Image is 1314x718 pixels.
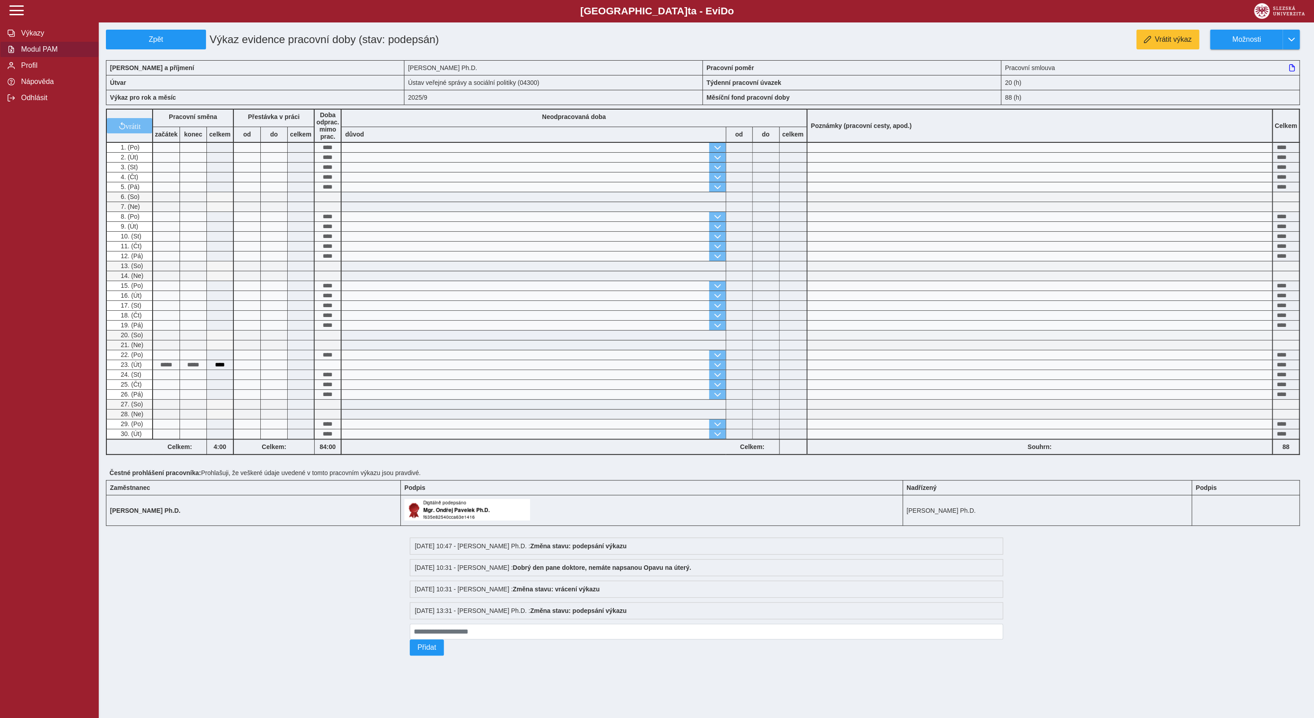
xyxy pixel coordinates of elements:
[119,391,143,398] span: 26. (Pá)
[180,131,206,138] b: konec
[288,131,314,138] b: celkem
[706,79,781,86] b: Týdenní pracovní úvazek
[207,131,233,138] b: celkem
[404,499,530,520] img: Digitálně podepsáno uživatelem
[18,62,91,70] span: Profil
[109,469,201,476] b: Čestné prohlášení pracovníka:
[316,111,339,140] b: Doba odprac. mimo prac.
[18,45,91,53] span: Modul PAM
[18,78,91,86] span: Nápověda
[1136,30,1199,49] button: Vrátit výkaz
[807,122,915,129] b: Poznámky (pracovní cesty, apod.)
[410,537,1003,555] div: [DATE] 10:47 - [PERSON_NAME] Ph.D. :
[404,90,703,105] div: 2025/9
[315,443,341,450] b: 84:00
[726,443,779,450] b: Celkem:
[1210,30,1283,49] button: Možnosti
[404,484,425,491] b: Podpis
[417,643,436,652] span: Přidat
[404,60,703,75] div: [PERSON_NAME] Ph.D.
[530,607,626,614] b: Změna stavu: podepsání výkazu
[720,5,727,17] span: D
[410,602,1003,619] div: [DATE] 13:31 - [PERSON_NAME] Ph.D. :
[110,79,126,86] b: Útvar
[119,282,143,289] span: 15. (Po)
[206,30,606,49] h1: Výkaz evidence pracovní doby (stav: podepsán)
[110,94,176,101] b: Výkaz pro rok a měsíc
[126,122,141,129] span: vrátit
[119,272,144,279] span: 14. (Ne)
[753,131,779,138] b: do
[1196,484,1217,491] b: Podpis
[106,30,206,49] button: Zpět
[153,131,180,138] b: začátek
[110,35,202,44] span: Zpět
[404,75,703,90] div: Ústav veřejné správy a sociální politiky (04300)
[119,351,143,358] span: 22. (Po)
[119,163,138,171] span: 3. (St)
[119,193,140,200] span: 6. (So)
[119,312,142,319] span: 18. (Čt)
[119,410,144,418] span: 28. (Ne)
[248,113,299,120] b: Přestávka v práci
[706,64,754,71] b: Pracovní poměr
[119,430,142,437] span: 30. (Út)
[1218,35,1275,44] span: Možnosti
[706,94,789,101] b: Měsíční fond pracovní doby
[119,401,143,408] span: 27. (So)
[110,507,180,514] b: [PERSON_NAME] Ph.D.
[119,223,138,230] span: 9. (Út)
[1254,3,1305,19] img: logo_web_su.png
[110,484,150,491] b: Zaměstnanec
[119,262,143,269] span: 13. (So)
[234,443,314,450] b: Celkem:
[119,371,141,378] span: 24. (St)
[207,443,233,450] b: 4:00
[153,443,206,450] b: Celkem:
[119,381,142,388] span: 25. (Čt)
[119,252,143,260] span: 12. (Pá)
[410,639,444,656] button: Přidat
[119,213,140,220] span: 8. (Po)
[119,302,141,309] span: 17. (St)
[18,29,91,37] span: Výkazy
[902,495,1191,526] td: [PERSON_NAME] Ph.D.
[119,322,143,329] span: 19. (Pá)
[410,581,1003,598] div: [DATE] 10:31 - [PERSON_NAME] :
[119,420,143,427] span: 29. (Po)
[18,94,91,102] span: Odhlásit
[542,113,606,120] b: Neodpracovaná doba
[119,361,142,368] span: 23. (Út)
[512,586,600,593] b: Změna stavu: vrácení výkazu
[261,131,287,138] b: do
[119,242,142,250] span: 11. (Čt)
[688,5,691,17] span: t
[119,154,138,161] span: 2. (Út)
[119,183,140,190] span: 5. (Pá)
[1001,60,1300,75] div: Pracovní smlouva
[110,64,194,71] b: [PERSON_NAME] a příjmení
[530,542,626,550] b: Změna stavu: podepsání výkazu
[1275,122,1297,129] b: Celkem
[907,484,937,491] b: Nadřízený
[345,131,364,138] b: důvod
[119,173,138,181] span: 4. (Čt)
[1001,90,1300,105] div: 88 (h)
[728,5,734,17] span: o
[27,5,1287,17] b: [GEOGRAPHIC_DATA] a - Evi
[119,233,141,240] span: 10. (St)
[780,131,806,138] b: celkem
[119,331,143,339] span: 20. (So)
[169,113,217,120] b: Pracovní směna
[119,341,144,348] span: 21. (Ne)
[107,118,152,133] button: vrátit
[1273,443,1299,450] b: 88
[119,144,140,151] span: 1. (Po)
[512,564,691,571] b: Dobrý den pane doktore, nemáte napsanou Opavu na úterý.
[1155,35,1191,44] span: Vrátit výkaz
[1001,75,1300,90] div: 20 (h)
[726,131,752,138] b: od
[106,466,1307,480] div: Prohlašuji, že veškeré údaje uvedené v tomto pracovním výkazu jsou pravdivé.
[1027,443,1051,450] b: Souhrn:
[410,559,1003,576] div: [DATE] 10:31 - [PERSON_NAME] :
